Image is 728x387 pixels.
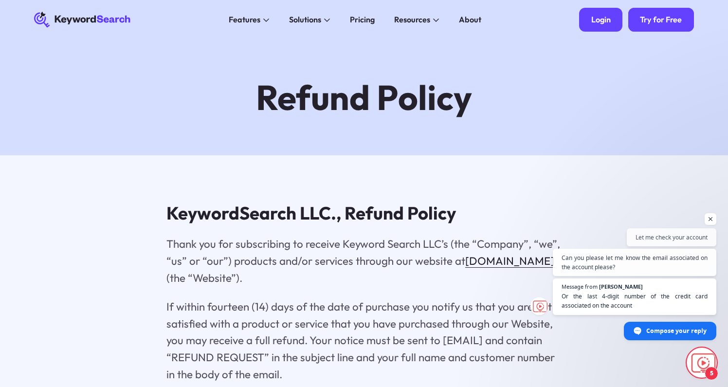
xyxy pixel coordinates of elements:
p: If within fourteen (14) days of the date of purchase you notify us that you are not satisfied wit... [166,298,562,383]
a: Login [579,8,622,32]
span: [PERSON_NAME] [599,284,643,289]
div: Pricing [350,14,375,25]
a: Pricing [344,12,381,27]
div: About [459,14,481,25]
span: Compose your reply [646,322,707,339]
div: Resources [394,14,430,25]
span: 5 [705,367,718,380]
span: Message from [562,284,598,289]
a: About [453,12,487,27]
span: Can you please let me know the email associated on the account please? [562,253,708,272]
span: Or the last 4-digit number of the credit card associated on the account [562,292,708,310]
h2: KeywordSearch LLC., Refund Policy [166,203,562,223]
p: Thank you for subscribing to receive Keyword Search LLC’s (the “Company”, “we”, “us” or “our”) pr... [166,236,562,286]
a: Try for Free [628,8,694,32]
div: Try for Free [640,15,682,24]
div: Open chat [687,348,716,377]
span: Let me check your account [636,233,708,242]
div: Solutions [289,14,321,25]
div: Features [229,14,260,25]
div: Login [591,15,611,24]
h1: Refund Policy [256,79,472,115]
a: [DOMAIN_NAME] [465,254,555,268]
